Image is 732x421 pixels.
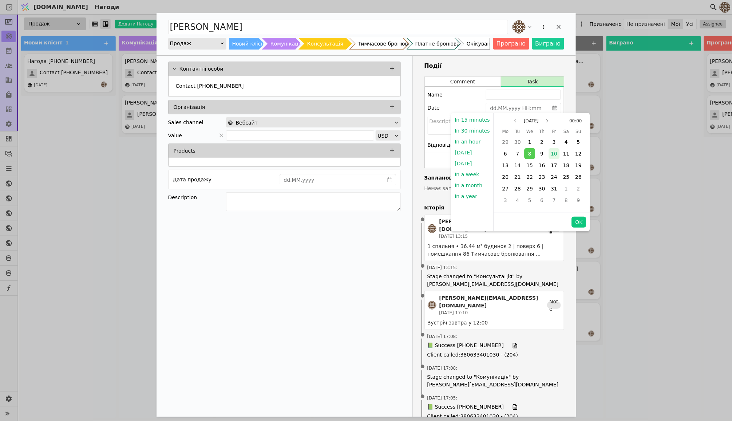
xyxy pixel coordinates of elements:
[377,131,394,141] div: USD
[527,186,533,192] span: 29
[553,139,556,145] span: 3
[427,342,504,350] span: 📗 Success [PHONE_NUMBER]
[528,151,531,157] span: 8
[526,127,533,136] span: We
[524,136,536,148] div: 01 Oct 2025
[439,233,547,240] div: [DATE] 13:15
[280,175,384,185] input: dd.MM.yyyy
[549,298,558,312] span: Note
[427,413,561,420] span: Client called : 380633401030 - (204)
[521,117,542,125] button: Select month
[427,373,561,389] span: Stage changed to "Комунікація" by [PERSON_NAME][EMAIL_ADDRESS][DOMAIN_NAME]
[307,38,343,50] div: Консультація
[573,160,585,171] div: 19 Oct 2025
[566,117,585,125] button: Select time
[548,171,560,183] div: 24 Oct 2025
[532,38,564,50] button: Виграно
[419,326,426,345] span: •
[565,197,568,203] span: 8
[427,333,458,340] span: [DATE] 17:08 :
[179,65,223,73] p: Контактні особи
[176,82,244,90] p: Contact [PHONE_NUMBER]
[514,186,521,192] span: 28
[451,169,483,180] button: In a week
[511,127,523,136] div: Tuesday
[419,287,426,306] span: •
[427,351,561,359] span: Client called : 380633401030 - (204)
[513,119,517,123] svg: page previous
[499,160,511,171] div: 13 Oct 2025
[514,139,521,145] span: 30
[511,136,523,148] div: 30 Sep 2025
[560,171,572,183] div: 25 Oct 2025
[451,136,484,147] button: In an hour
[424,174,564,182] h4: Заплановано
[499,148,511,160] div: 06 Oct 2025
[511,194,523,206] div: 04 Nov 2025
[451,191,481,202] button: In a year
[541,151,544,157] span: 9
[524,127,536,136] div: Wednesday
[577,197,580,203] span: 9
[539,186,545,192] span: 30
[539,162,545,168] span: 16
[504,151,507,157] span: 6
[387,177,392,182] svg: calender simple
[358,38,421,50] div: Тимчасове бронювання
[573,136,585,148] div: 05 Oct 2025
[173,174,211,185] div: Дата продажу
[548,136,560,148] div: 03 Oct 2025
[524,160,536,171] div: 15 Oct 2025
[415,38,470,50] div: Платне бронювання
[499,127,585,206] div: Oct 2025
[560,148,572,160] div: 11 Oct 2025
[541,139,544,145] span: 2
[168,192,226,202] div: Description
[502,139,509,145] span: 29
[174,103,205,111] p: Організація
[516,151,519,157] span: 7
[565,186,568,192] span: 1
[486,103,549,113] input: dd.MM.yyyy HH:mm
[577,186,580,192] span: 2
[451,158,476,169] button: [DATE]
[428,319,561,327] div: Зустріч завтра у 12:00
[502,162,509,168] span: 13
[174,147,195,155] p: Products
[528,197,531,203] span: 5
[424,185,564,192] p: Немає запланованих завдань
[560,136,572,148] div: 04 Oct 2025
[573,194,585,206] div: 09 Nov 2025
[548,148,560,160] div: 10 Oct 2025
[545,119,550,123] svg: page next
[427,395,458,401] span: [DATE] 17:05 :
[451,125,494,136] button: In 30 minutes
[170,38,220,48] div: Продаж
[536,194,548,206] div: 06 Nov 2025
[511,117,519,125] button: Previous month
[502,186,509,192] span: 27
[501,76,563,87] button: Task
[451,114,494,125] button: In 15 minutes
[536,136,548,148] div: 02 Oct 2025
[427,403,504,411] span: 📗 Success [PHONE_NUMBER]
[424,204,564,212] h4: Історія
[499,194,511,206] div: 03 Nov 2025
[439,218,547,233] div: [PERSON_NAME][EMAIL_ADDRESS][DOMAIN_NAME]
[536,171,548,183] div: 23 Oct 2025
[541,197,544,203] span: 6
[168,117,203,127] div: Sales channel
[232,38,267,50] div: Новий клієнт
[575,162,582,168] span: 19
[536,127,548,136] div: Thursday
[515,127,520,136] span: Tu
[228,120,233,125] img: online-store.svg
[427,264,458,271] span: [DATE] 13:15 :
[536,148,548,160] div: 09 Oct 2025
[514,174,521,180] span: 21
[539,127,545,136] span: Th
[527,174,533,180] span: 22
[536,160,548,171] div: 16 Oct 2025
[419,210,426,229] span: •
[419,387,426,406] span: •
